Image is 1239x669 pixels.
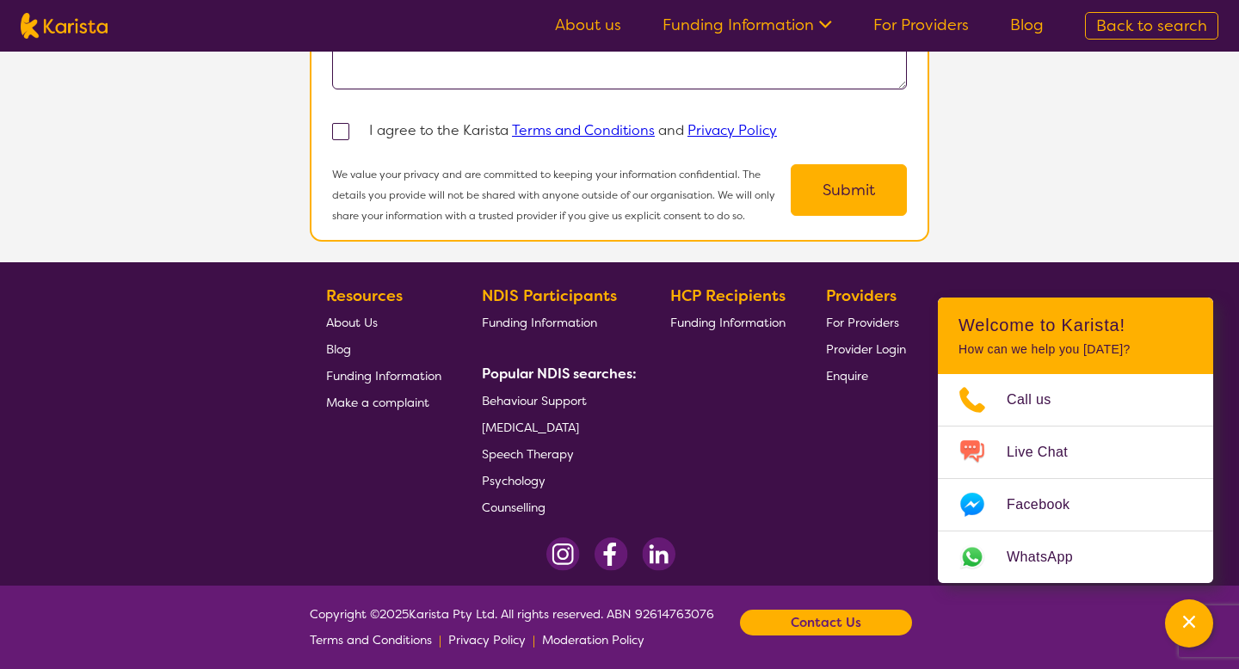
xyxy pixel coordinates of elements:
[1085,12,1218,40] a: Back to search
[959,342,1193,357] p: How can we help you [DATE]?
[326,362,441,389] a: Funding Information
[826,335,906,362] a: Provider Login
[687,121,777,139] a: Privacy Policy
[482,365,637,383] b: Popular NDIS searches:
[482,467,630,494] a: Psychology
[482,315,597,330] span: Funding Information
[594,537,628,571] img: Facebook
[332,164,791,226] p: We value your privacy and are committed to keeping your information confidential. The details you...
[938,531,1213,583] a: Web link opens in a new tab.
[642,537,675,571] img: LinkedIn
[310,632,432,648] span: Terms and Conditions
[1007,544,1094,570] span: WhatsApp
[448,627,526,653] a: Privacy Policy
[482,420,579,435] span: [MEDICAL_DATA]
[670,309,786,335] a: Funding Information
[482,473,546,488] span: Psychology
[482,387,630,414] a: Behaviour Support
[670,285,786,306] b: HCP Recipients
[938,374,1213,583] ul: Choose channel
[826,309,906,335] a: For Providers
[326,389,441,415] a: Make a complaint
[439,627,441,653] p: |
[663,15,832,35] a: Funding Information
[21,13,108,39] img: Karista logo
[555,15,621,35] a: About us
[542,632,644,648] span: Moderation Policy
[791,610,861,635] b: Contact Us
[512,121,655,139] a: Terms and Conditions
[1165,599,1213,648] button: Channel Menu
[791,164,907,216] button: Submit
[326,285,403,306] b: Resources
[448,632,526,648] span: Privacy Policy
[482,393,587,408] span: Behaviour Support
[826,368,868,384] span: Enquire
[326,341,351,357] span: Blog
[482,494,630,520] a: Counselling
[482,440,630,467] a: Speech Therapy
[959,315,1193,335] h2: Welcome to Karista!
[369,118,777,144] p: I agree to the Karista and
[826,315,899,330] span: For Providers
[670,315,786,330] span: Funding Information
[326,395,429,410] span: Make a complaint
[1010,15,1044,35] a: Blog
[533,627,535,653] p: |
[326,368,441,384] span: Funding Information
[546,537,580,571] img: Instagram
[873,15,969,35] a: For Providers
[1007,492,1090,518] span: Facebook
[482,285,617,306] b: NDIS Participants
[826,285,897,306] b: Providers
[482,309,630,335] a: Funding Information
[542,627,644,653] a: Moderation Policy
[826,362,906,389] a: Enquire
[482,414,630,440] a: [MEDICAL_DATA]
[310,627,432,653] a: Terms and Conditions
[482,500,546,515] span: Counselling
[326,315,378,330] span: About Us
[326,335,441,362] a: Blog
[1007,387,1072,413] span: Call us
[482,446,574,462] span: Speech Therapy
[326,309,441,335] a: About Us
[1007,439,1088,465] span: Live Chat
[938,298,1213,583] div: Channel Menu
[826,341,906,357] span: Provider Login
[1096,15,1207,36] span: Back to search
[310,601,714,653] span: Copyright © 2025 Karista Pty Ltd. All rights reserved. ABN 92614763076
